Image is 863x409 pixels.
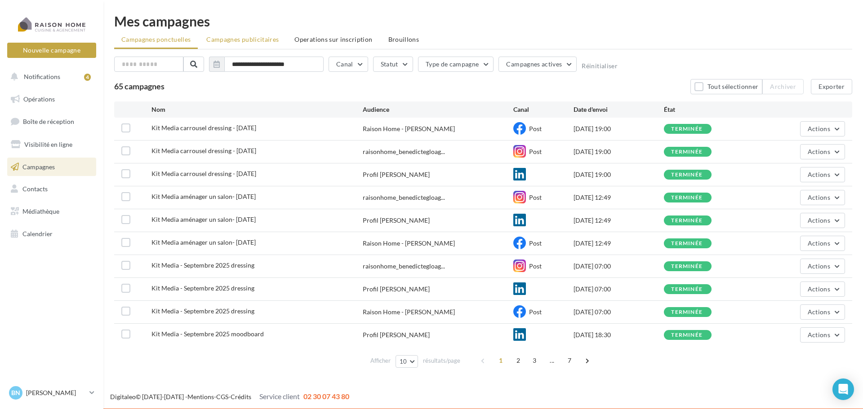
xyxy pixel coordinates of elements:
[22,230,53,237] span: Calendrier
[574,105,664,114] div: Date d'envoi
[800,304,845,320] button: Actions
[574,170,664,179] div: [DATE] 19:00
[545,353,559,368] span: ...
[363,105,513,114] div: Audience
[808,239,830,247] span: Actions
[808,331,830,339] span: Actions
[363,216,430,225] div: Profil [PERSON_NAME]
[216,393,228,400] a: CGS
[151,124,256,132] span: Kit Media carrousel dressing - Septembre 2025
[151,193,256,200] span: Kit Media aménager un salon- Septembre 2025
[562,353,577,368] span: 7
[303,392,349,400] span: 02 30 07 43 80
[808,125,830,132] span: Actions
[671,218,703,224] div: terminée
[664,105,754,114] div: État
[800,327,845,343] button: Actions
[762,79,804,94] button: Archiver
[574,262,664,271] div: [DATE] 07:00
[84,74,91,81] div: 4
[574,124,664,133] div: [DATE] 19:00
[23,95,55,103] span: Opérations
[5,90,98,109] a: Opérations
[529,262,542,270] span: Post
[418,57,494,72] button: Type de campagne
[388,35,419,43] span: Brouillons
[396,355,418,368] button: 10
[423,356,460,365] span: résultats/page
[529,308,542,316] span: Post
[671,309,703,315] div: terminée
[529,194,542,201] span: Post
[529,148,542,155] span: Post
[506,60,562,68] span: Campagnes actives
[574,216,664,225] div: [DATE] 12:49
[151,105,363,114] div: Nom
[800,121,845,136] button: Actions
[151,307,254,315] span: Kit Media - Septembre 2025 dressing
[363,193,445,202] span: raisonhome_benedictegloag...
[582,62,618,70] button: Réinitialiser
[5,202,98,221] a: Médiathèque
[206,35,279,43] span: Campagnes publicitaires
[363,170,430,179] div: Profil [PERSON_NAME]
[671,195,703,201] div: terminée
[23,118,74,125] span: Boîte de réception
[22,185,48,193] span: Contacts
[574,147,664,156] div: [DATE] 19:00
[259,392,300,400] span: Service client
[690,79,762,94] button: Tout sélectionner
[231,393,251,400] a: Crédits
[24,73,60,80] span: Notifications
[110,393,349,400] span: © [DATE]-[DATE] - - -
[363,124,455,133] span: Raison Home - [PERSON_NAME]
[363,239,455,248] span: Raison Home - [PERSON_NAME]
[800,259,845,274] button: Actions
[800,190,845,205] button: Actions
[329,57,368,72] button: Canal
[671,172,703,178] div: terminée
[363,308,455,317] span: Raison Home - [PERSON_NAME]
[151,215,256,223] span: Kit Media aménager un salon- Septembre 2025
[400,358,407,365] span: 10
[800,144,845,159] button: Actions
[5,180,98,198] a: Contacts
[151,238,256,246] span: Kit Media aménager un salon- Septembre 2025
[671,286,703,292] div: terminée
[22,163,55,170] span: Campagnes
[24,141,72,148] span: Visibilité en ligne
[187,393,214,400] a: Mentions
[363,147,445,156] span: raisonhome_benedictegloag...
[151,330,264,338] span: Kit Media - Septembre 2025 moodboard
[808,216,830,224] span: Actions
[529,239,542,247] span: Post
[808,171,830,178] span: Actions
[151,147,256,154] span: Kit Media carrousel dressing - Septembre 2025
[363,330,430,339] div: Profil [PERSON_NAME]
[7,43,96,58] button: Nouvelle campagne
[808,308,830,316] span: Actions
[529,125,542,132] span: Post
[671,149,703,155] div: terminée
[511,353,525,368] span: 2
[26,388,86,397] p: [PERSON_NAME]
[114,81,165,91] span: 65 campagnes
[671,264,703,269] div: terminée
[5,112,98,131] a: Boîte de réception
[808,262,830,270] span: Actions
[110,393,136,400] a: Digitaleo
[7,384,96,401] a: Bn [PERSON_NAME]
[800,167,845,182] button: Actions
[363,262,445,271] span: raisonhome_benedictegloag...
[671,332,703,338] div: terminée
[808,285,830,293] span: Actions
[294,35,372,43] span: Operations sur inscription
[151,284,254,292] span: Kit Media - Septembre 2025 dressing
[11,388,20,397] span: Bn
[370,356,391,365] span: Afficher
[114,14,852,28] div: Mes campagnes
[513,105,574,114] div: Canal
[498,57,577,72] button: Campagnes actives
[574,308,664,317] div: [DATE] 07:00
[832,378,854,400] div: Open Intercom Messenger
